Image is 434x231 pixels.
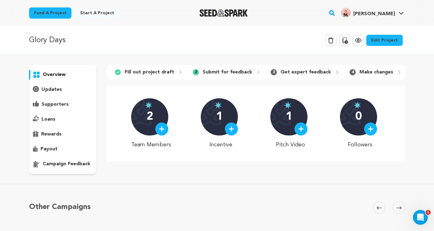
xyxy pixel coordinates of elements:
[200,9,248,17] a: Seed&Spark Homepage
[29,202,91,213] h5: Other Campaigns
[286,111,292,123] p: 1
[271,69,277,75] span: 3
[43,160,90,168] p: campaign feedback
[159,126,165,132] img: plus.svg
[355,111,362,123] p: 0
[353,11,395,16] span: [PERSON_NAME]
[29,85,97,95] button: updates
[43,71,66,78] p: overview
[281,69,331,76] p: Get expert feedback
[200,9,248,17] img: Seed&Spark Logo Dark Mode
[203,69,252,76] p: Submit for feedback
[147,111,153,123] p: 2
[350,69,356,75] span: 4
[359,69,393,76] p: Make changes
[366,35,403,46] a: Edit Project
[29,144,97,154] button: payout
[29,129,97,139] button: rewards
[216,111,223,123] p: 1
[229,126,234,132] img: plus.svg
[29,114,97,124] button: loans
[426,210,431,215] span: 1
[41,101,69,108] p: supporters
[131,140,171,149] p: Team Members
[41,131,62,138] p: rewards
[368,126,373,132] img: plus.svg
[41,116,55,123] p: loans
[340,140,380,149] p: Followers
[341,8,351,18] img: beb5c4ca71e19c92.jpg
[41,145,58,153] p: payout
[270,140,310,149] p: Pitch Video
[29,7,71,19] a: Fund a project
[29,35,66,46] p: Glory Days
[193,69,199,75] span: 2
[29,70,97,80] button: overview
[29,100,97,109] button: supporters
[125,69,174,76] p: Fill out project draft
[340,7,405,18] a: Elly E.'s Profile
[41,86,62,93] p: updates
[340,7,405,20] span: Elly E.'s Profile
[341,8,395,18] div: Elly E.'s Profile
[201,140,241,149] p: Incentive
[75,7,119,19] a: Start a project
[29,159,97,169] button: campaign feedback
[298,126,304,132] img: plus.svg
[413,210,428,225] iframe: Intercom live chat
